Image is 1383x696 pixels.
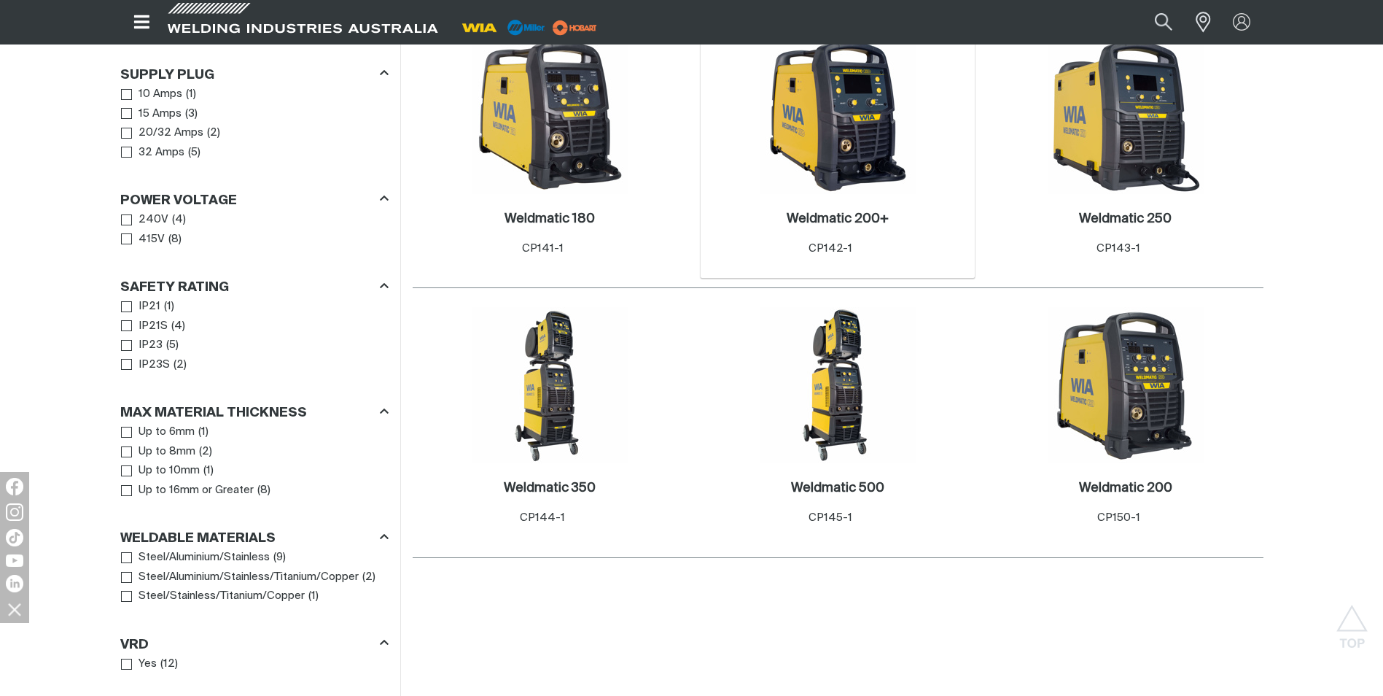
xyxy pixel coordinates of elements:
[1096,243,1140,254] span: CP143-1
[139,318,168,335] span: IP21S
[168,231,182,248] span: ( 8 )
[120,279,229,296] h3: Safety Rating
[1048,307,1204,463] img: Weldmatic 200
[139,463,200,479] span: Up to 10mm
[166,337,179,354] span: ( 5 )
[548,17,601,39] img: miller
[121,143,185,163] a: 32 Amps
[1079,211,1172,228] a: Weldmatic 250
[198,424,209,441] span: ( 1 )
[121,230,165,250] a: 415V
[6,575,23,592] img: LinkedIn
[472,38,628,194] img: Weldmatic 180
[6,478,23,495] img: Facebook
[120,403,389,422] div: Max Material Thickness
[121,336,163,355] a: IP23
[308,588,319,605] span: ( 1 )
[121,317,168,336] a: IP21S
[362,569,375,586] span: ( 2 )
[186,86,196,103] span: ( 1 )
[139,424,195,441] span: Up to 6mm
[203,463,214,479] span: ( 1 )
[121,654,388,674] ul: VRD
[520,512,565,523] span: CP144-1
[760,307,916,463] img: Weldmatic 500
[504,212,595,225] h2: Weldmatic 180
[139,656,157,673] span: Yes
[164,298,174,315] span: ( 1 )
[1079,212,1172,225] h2: Weldmatic 250
[120,277,389,297] div: Safety Rating
[121,210,169,230] a: 240V
[121,297,388,374] ul: Safety Rating
[120,64,389,84] div: Supply Plug
[1048,38,1204,194] img: Weldmatic 250
[121,568,359,587] a: Steel/Aluminium/Stainless/Titanium/Copper
[139,144,184,161] span: 32 Amps
[174,357,187,374] span: ( 2 )
[1079,482,1172,495] h2: Weldmatic 200
[139,86,182,103] span: 10 Amps
[139,357,170,374] span: IP23S
[121,104,182,124] a: 15 Amps
[504,480,596,497] a: Weldmatic 350
[760,38,916,194] img: Weldmatic 200+
[121,548,388,606] ul: Weldable Materials
[139,125,203,142] span: 20/32 Amps
[139,298,160,315] span: IP21
[1097,512,1140,523] span: CP150-1
[121,210,388,249] ul: Power Voltage
[121,85,388,162] ul: Supply Plug
[472,307,628,463] img: Weldmatic 350
[791,482,884,495] h2: Weldmatic 500
[160,656,178,673] span: ( 12 )
[139,444,195,460] span: Up to 8mm
[121,85,183,104] a: 10 Amps
[121,481,254,500] a: Up to 16mm or Greater
[120,528,389,548] div: Weldable Materials
[504,482,596,495] h2: Weldmatic 350
[809,243,852,254] span: CP142-1
[121,461,200,481] a: Up to 10mm
[120,405,307,422] h3: Max Material Thickness
[787,212,889,225] h2: Weldmatic 200+
[6,529,23,546] img: TikTok
[139,212,168,228] span: 240V
[139,588,305,605] span: Steel/Stainless/Titanium/Copper
[121,422,388,500] ul: Max Material Thickness
[120,190,389,210] div: Power Voltage
[199,444,212,460] span: ( 2 )
[121,422,195,442] a: Up to 6mm
[791,480,884,497] a: Weldmatic 500
[120,530,276,547] h3: Weldable Materials
[121,442,196,462] a: Up to 8mm
[120,193,237,209] h3: Power Voltage
[121,123,204,143] a: 20/32 Amps
[121,355,171,375] a: IP23S
[6,503,23,521] img: Instagram
[139,106,182,123] span: 15 Amps
[121,297,161,317] a: IP21
[2,597,27,622] img: hide socials
[188,144,200,161] span: ( 5 )
[139,337,163,354] span: IP23
[139,482,254,499] span: Up to 16mm or Greater
[207,125,220,142] span: ( 2 )
[120,634,389,654] div: VRD
[504,211,595,228] a: Weldmatic 180
[1139,6,1188,39] button: Search products
[257,482,270,499] span: ( 8 )
[139,569,359,586] span: Steel/Aluminium/Stainless/Titanium/Copper
[1079,480,1172,497] a: Weldmatic 200
[120,67,214,84] h3: Supply Plug
[1336,605,1368,638] button: Scroll to top
[273,549,286,566] span: ( 9 )
[172,212,186,228] span: ( 4 )
[548,22,601,33] a: miller
[6,554,23,567] img: YouTube
[121,587,305,606] a: Steel/Stainless/Titanium/Copper
[787,211,889,228] a: Weldmatic 200+
[171,318,185,335] span: ( 4 )
[121,654,157,674] a: Yes
[120,637,149,654] h3: VRD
